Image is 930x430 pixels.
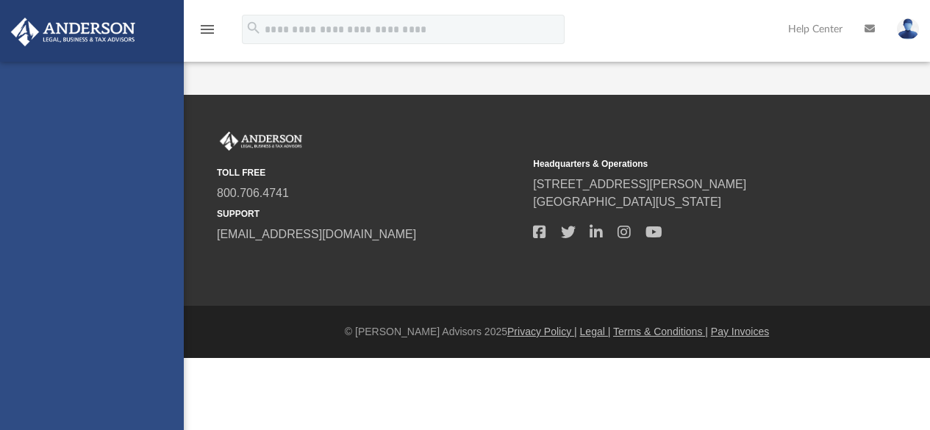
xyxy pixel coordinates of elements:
[507,326,577,337] a: Privacy Policy |
[198,21,216,38] i: menu
[217,166,523,179] small: TOLL FREE
[533,157,839,171] small: Headquarters & Operations
[533,196,721,208] a: [GEOGRAPHIC_DATA][US_STATE]
[246,20,262,36] i: search
[613,326,708,337] a: Terms & Conditions |
[184,324,930,340] div: © [PERSON_NAME] Advisors 2025
[217,228,416,240] a: [EMAIL_ADDRESS][DOMAIN_NAME]
[217,207,523,221] small: SUPPORT
[217,132,305,151] img: Anderson Advisors Platinum Portal
[7,18,140,46] img: Anderson Advisors Platinum Portal
[533,178,746,190] a: [STREET_ADDRESS][PERSON_NAME]
[580,326,611,337] a: Legal |
[711,326,769,337] a: Pay Invoices
[897,18,919,40] img: User Pic
[198,28,216,38] a: menu
[217,187,289,199] a: 800.706.4741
